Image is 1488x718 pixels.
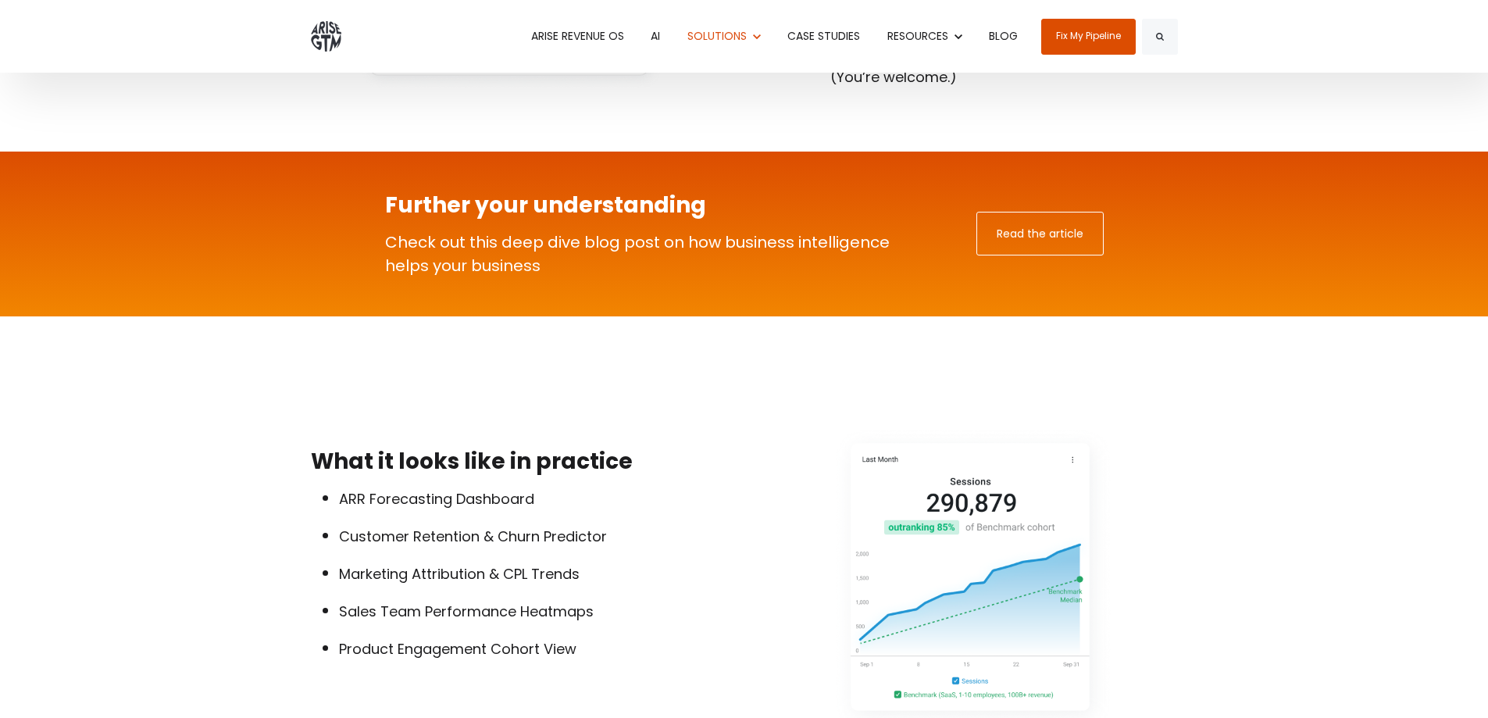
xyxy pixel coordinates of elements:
[687,28,688,29] span: Show submenu for SOLUTIONS
[830,44,1172,87] span: This also makes board reporting painless. (You’re welcome.)
[311,21,341,52] img: ARISE GTM logo grey
[385,191,919,220] h2: Further your understanding
[887,28,888,29] span: Show submenu for RESOURCES
[687,28,747,44] span: SOLUTIONS
[1041,19,1136,55] a: Fix My Pipeline
[339,639,576,659] span: Product Engagement Cohort View
[385,230,919,277] p: Check out this deep dive blog post on how business intelligence helps your business
[1142,19,1178,55] button: Search
[339,602,594,621] span: Sales Team Performance Heatmaps
[887,28,948,44] span: RESOURCES
[339,564,580,584] span: Marketing Attribution & CPL Trends
[339,489,534,509] span: ARR Forecasting Dashboard
[976,212,1104,255] a: Read the article
[339,527,607,546] span: Customer Retention & Churn Predictor
[311,447,658,477] h2: What it looks like in practice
